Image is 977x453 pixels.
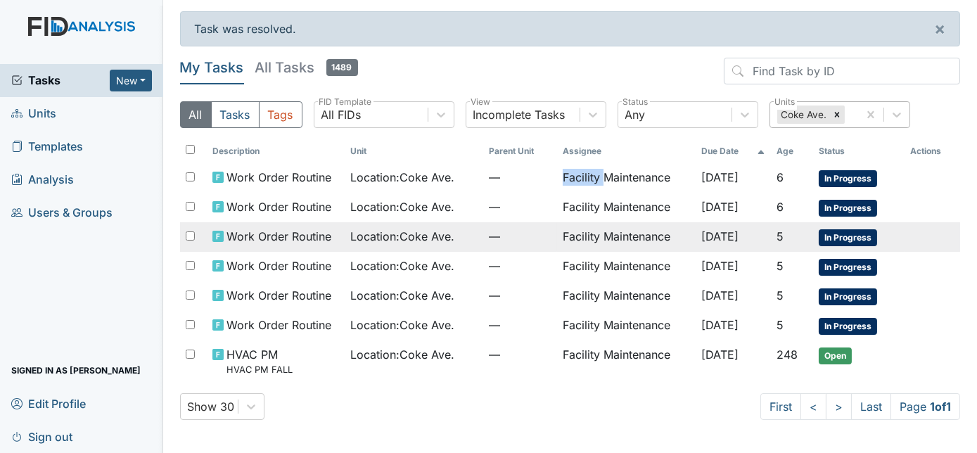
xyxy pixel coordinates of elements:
[701,170,739,184] span: [DATE]
[819,170,877,187] span: In Progress
[11,202,113,224] span: Users & Groups
[326,59,358,76] span: 1489
[701,318,739,332] span: [DATE]
[905,139,960,163] th: Actions
[557,252,696,281] td: Facility Maintenance
[351,317,455,333] span: Location : Coke Ave.
[701,259,739,273] span: [DATE]
[777,170,784,184] span: 6
[180,101,302,128] div: Type filter
[186,145,195,154] input: Toggle All Rows Selected
[701,347,739,362] span: [DATE]
[557,281,696,311] td: Facility Maintenance
[557,311,696,340] td: Facility Maintenance
[489,257,551,274] span: —
[207,139,345,163] th: Toggle SortBy
[819,347,852,364] span: Open
[489,198,551,215] span: —
[771,139,813,163] th: Toggle SortBy
[226,169,331,186] span: Work Order Routine
[351,169,455,186] span: Location : Coke Ave.
[226,346,293,376] span: HVAC PM HVAC PM FALL
[259,101,302,128] button: Tags
[226,317,331,333] span: Work Order Routine
[489,228,551,245] span: —
[813,139,905,163] th: Toggle SortBy
[11,359,141,381] span: Signed in as [PERSON_NAME]
[851,393,891,420] a: Last
[777,106,829,124] div: Coke Ave.
[701,229,739,243] span: [DATE]
[777,347,798,362] span: 248
[777,259,784,273] span: 5
[819,318,877,335] span: In Progress
[226,363,293,376] small: HVAC PM FALL
[489,169,551,186] span: —
[557,163,696,193] td: Facility Maintenance
[724,58,960,84] input: Find Task by ID
[826,393,852,420] a: >
[321,106,362,123] div: All FIDs
[625,106,646,123] div: Any
[226,257,331,274] span: Work Order Routine
[489,287,551,304] span: —
[930,400,951,414] strong: 1 of 1
[11,136,83,158] span: Templates
[696,139,770,163] th: Toggle SortBy
[557,193,696,222] td: Facility Maintenance
[211,101,260,128] button: Tasks
[351,257,455,274] span: Location : Coke Ave.
[483,139,557,163] th: Toggle SortBy
[351,228,455,245] span: Location : Coke Ave.
[760,393,801,420] a: First
[819,288,877,305] span: In Progress
[777,288,784,302] span: 5
[819,200,877,217] span: In Progress
[800,393,826,420] a: <
[180,101,212,128] button: All
[760,393,960,420] nav: task-pagination
[777,200,784,214] span: 6
[226,287,331,304] span: Work Order Routine
[557,340,696,382] td: Facility Maintenance
[777,318,784,332] span: 5
[351,198,455,215] span: Location : Coke Ave.
[351,287,455,304] span: Location : Coke Ave.
[473,106,566,123] div: Incomplete Tasks
[489,346,551,363] span: —
[11,72,110,89] a: Tasks
[557,139,696,163] th: Assignee
[777,229,784,243] span: 5
[489,317,551,333] span: —
[890,393,960,420] span: Page
[819,259,877,276] span: In Progress
[934,18,945,39] span: ×
[701,200,739,214] span: [DATE]
[11,103,56,125] span: Units
[351,346,455,363] span: Location : Coke Ave.
[345,139,484,163] th: Toggle SortBy
[180,58,244,77] h5: My Tasks
[701,288,739,302] span: [DATE]
[557,222,696,252] td: Facility Maintenance
[255,58,358,77] h5: All Tasks
[920,12,959,46] button: ×
[819,229,877,246] span: In Progress
[11,169,74,191] span: Analysis
[188,398,235,415] div: Show 30
[11,426,72,447] span: Sign out
[226,198,331,215] span: Work Order Routine
[180,11,961,46] div: Task was resolved.
[226,228,331,245] span: Work Order Routine
[11,393,86,414] span: Edit Profile
[110,70,152,91] button: New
